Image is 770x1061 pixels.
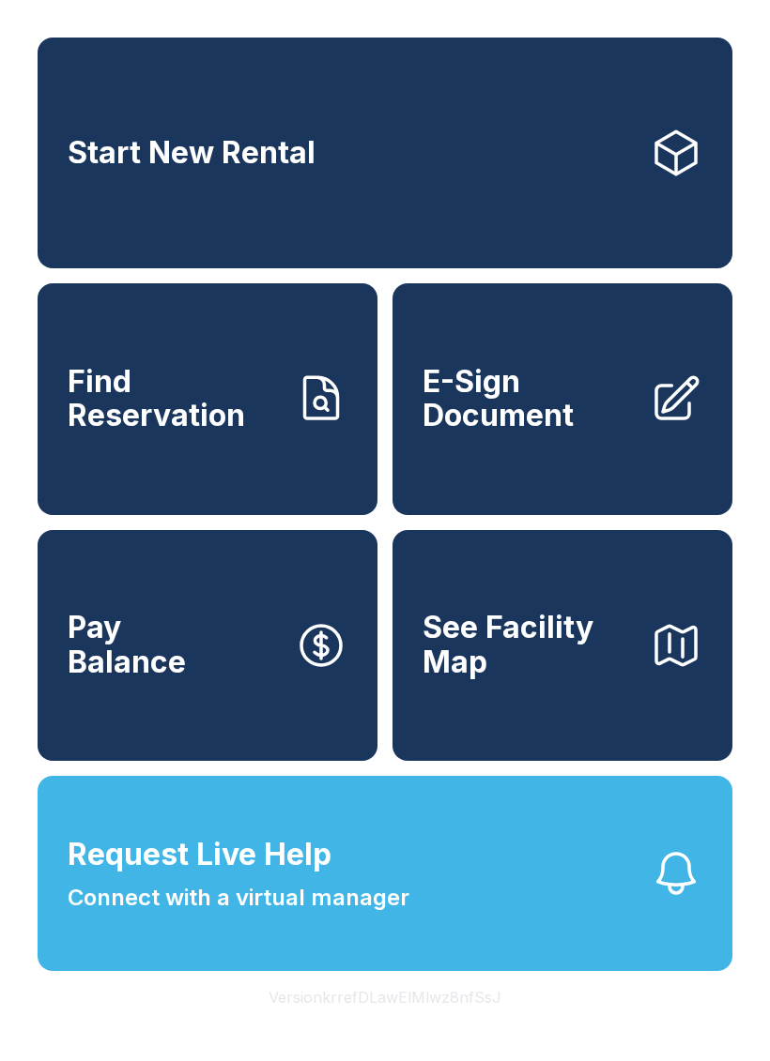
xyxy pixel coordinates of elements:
button: PayBalance [38,530,377,761]
a: Find Reservation [38,283,377,514]
span: Request Live Help [68,832,331,877]
a: E-Sign Document [393,283,732,514]
span: Pay Balance [68,611,186,679]
button: VersionkrrefDLawElMlwz8nfSsJ [254,971,516,1023]
a: Start New Rental [38,38,732,268]
button: Request Live HelpConnect with a virtual manager [38,776,732,971]
span: Start New Rental [68,136,316,171]
span: Find Reservation [68,365,280,433]
span: See Facility Map [423,611,635,679]
button: See Facility Map [393,530,732,761]
span: E-Sign Document [423,365,635,433]
span: Connect with a virtual manager [68,881,409,915]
